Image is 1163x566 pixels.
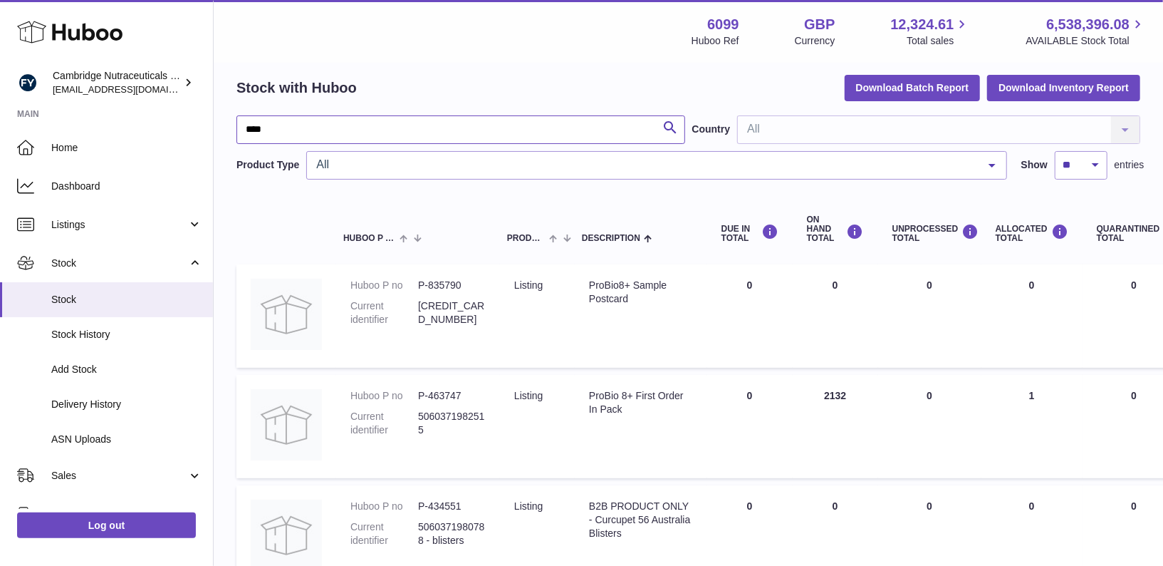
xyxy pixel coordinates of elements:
label: Country [692,123,731,136]
div: B2B PRODUCT ONLY - Curcupet 56 Australia Blisters [589,500,693,540]
span: 0 [1131,500,1137,512]
div: Huboo Ref [692,34,739,48]
button: Download Inventory Report [987,75,1140,101]
label: Product Type [236,158,299,172]
span: entries [1115,158,1144,172]
span: Stock History [51,328,202,341]
div: Cambridge Nutraceuticals Ltd [53,69,181,96]
span: Product Type [507,234,546,243]
span: listing [514,500,543,512]
a: 6,538,396.08 AVAILABLE Stock Total [1026,15,1146,48]
dt: Current identifier [350,410,418,437]
img: product image [251,389,322,460]
a: Log out [17,513,196,538]
img: huboo@camnutra.com [17,72,38,93]
span: Add Stock [51,363,202,376]
div: Currency [795,34,835,48]
dd: 5060371980788 - blisters [418,520,486,547]
span: 0 [1131,279,1137,291]
span: ASN Uploads [51,433,202,446]
span: Orders [51,508,187,521]
span: 12,324.61 [890,15,954,34]
button: Download Batch Report [845,75,981,101]
span: Stock [51,293,202,307]
dd: 5060371982515 [418,410,486,437]
strong: 6099 [707,15,739,34]
div: DUE IN TOTAL [721,224,778,243]
span: 6,538,396.08 [1046,15,1130,34]
span: Listings [51,218,187,232]
dt: Huboo P no [350,389,418,403]
div: ON HAND Total [807,215,864,244]
td: 0 [878,264,981,368]
span: Home [51,141,202,155]
a: 12,324.61 Total sales [890,15,970,48]
label: Show [1021,158,1048,172]
span: 0 [1131,390,1137,401]
dt: Current identifier [350,520,418,547]
span: Description [582,234,640,243]
td: 0 [793,264,878,368]
td: 0 [707,375,793,478]
dd: P-463747 [418,389,486,403]
span: Total sales [907,34,970,48]
div: ProBio 8+ First Order In Pack [589,389,693,416]
span: listing [514,390,543,401]
span: Sales [51,469,187,483]
span: AVAILABLE Stock Total [1026,34,1146,48]
div: ALLOCATED Total [996,224,1068,243]
td: 0 [878,375,981,478]
dt: Huboo P no [350,279,418,292]
td: 2132 [793,375,878,478]
span: listing [514,279,543,291]
strong: GBP [804,15,835,34]
span: Huboo P no [343,234,396,243]
dd: P-434551 [418,500,486,513]
span: Dashboard [51,180,202,193]
td: 0 [981,264,1083,368]
dd: [CREDIT_CARD_NUMBER] [418,299,486,326]
span: Stock [51,257,187,270]
dd: P-835790 [418,279,486,292]
td: 0 [707,264,793,368]
span: [EMAIL_ADDRESS][DOMAIN_NAME] [53,83,209,95]
td: 1 [981,375,1083,478]
dt: Current identifier [350,299,418,326]
h2: Stock with Huboo [236,78,357,98]
span: Delivery History [51,398,202,411]
div: UNPROCESSED Total [892,224,967,243]
dt: Huboo P no [350,500,418,513]
img: product image [251,279,322,350]
span: All [313,158,977,172]
div: ProBio8+ Sample Postcard [589,279,693,306]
